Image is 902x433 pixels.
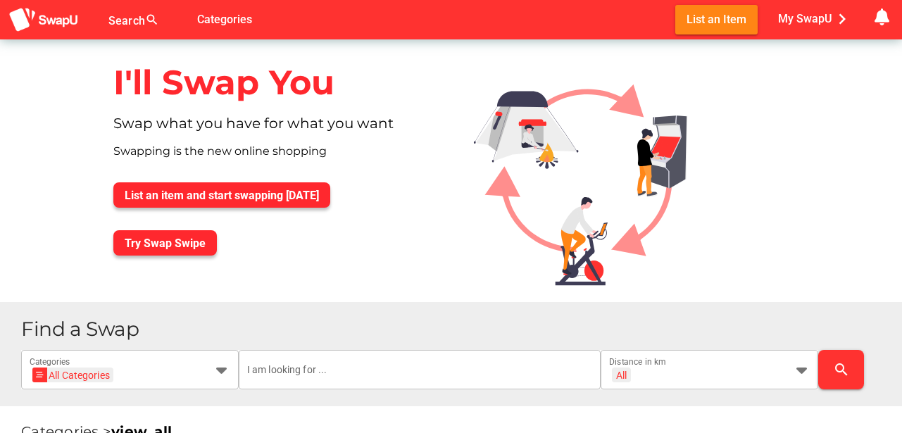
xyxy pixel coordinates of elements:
i: search [833,361,850,378]
span: List an Item [687,10,746,29]
div: I'll Swap You [102,51,451,115]
a: Categories [186,12,263,25]
img: aSD8y5uGLpzPJLYTcYcjNu3laj1c05W5KWf0Ds+Za8uybjssssuu+yyyy677LKX2n+PWMSDJ9a87AAAAABJRU5ErkJggg== [8,7,79,33]
div: Swap what you have for what you want [102,115,451,143]
span: My SwapU [778,8,853,30]
div: All Categories [37,368,110,382]
h1: Find a Swap [21,319,891,339]
button: My SwapU [775,5,856,32]
button: Categories [186,5,263,34]
button: List an item and start swapping [DATE] [113,182,330,208]
i: chevron_right [832,8,853,30]
span: List an item and start swapping [DATE] [125,189,319,202]
span: Categories [197,8,252,31]
button: Try Swap Swipe [113,230,217,256]
div: Swapping is the new online shopping [102,143,451,171]
i: false [176,11,193,28]
span: Try Swap Swipe [125,237,206,250]
input: I am looking for ... [247,350,593,389]
img: Graphic.svg [463,39,721,302]
button: List an Item [675,5,758,34]
div: All [616,369,627,382]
